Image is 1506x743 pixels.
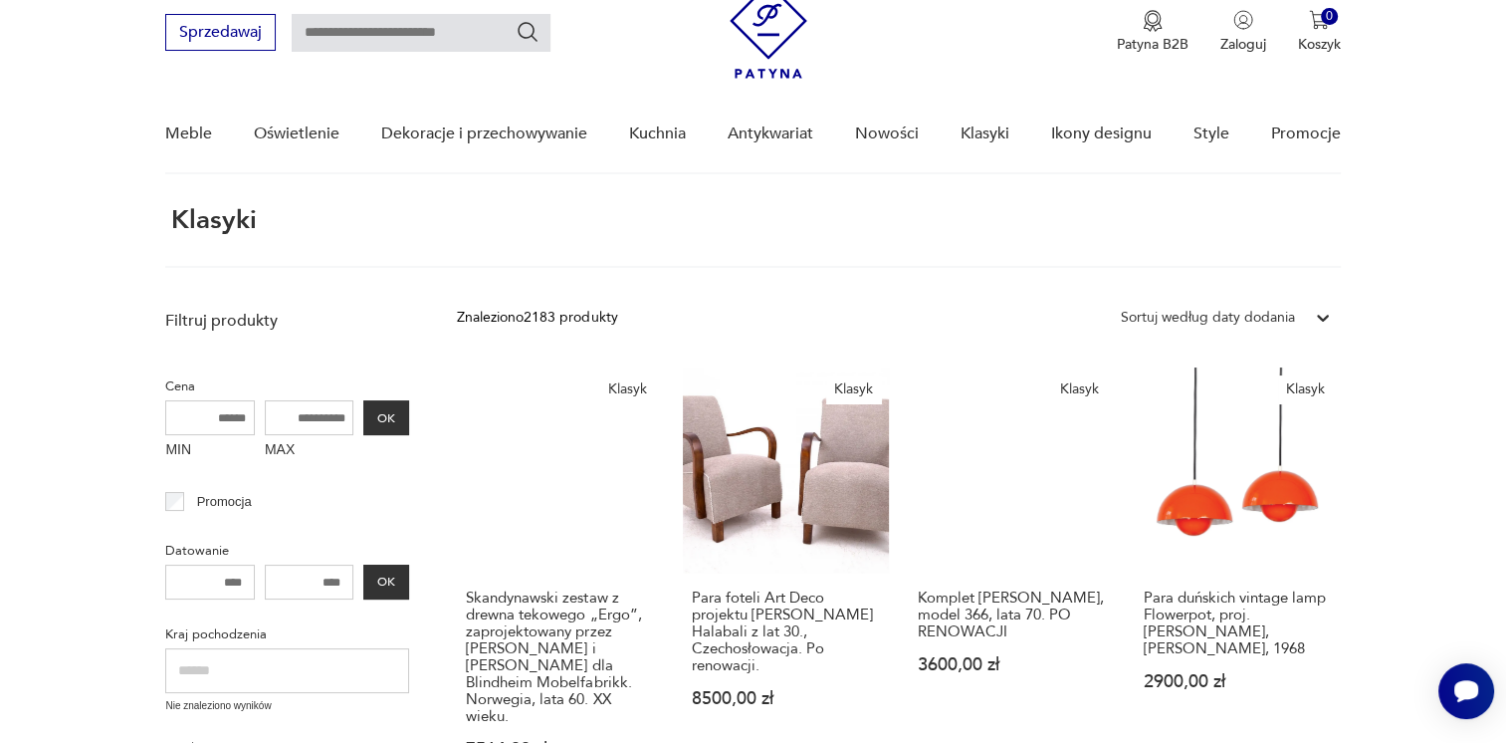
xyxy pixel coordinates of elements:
a: Antykwariat [728,96,813,172]
button: Patyna B2B [1117,10,1188,54]
button: Zaloguj [1220,10,1266,54]
a: Ikony designu [1051,96,1152,172]
button: Szukaj [516,20,539,44]
img: Ikona medalu [1143,10,1163,32]
button: Sprzedawaj [165,14,276,51]
img: Ikonka użytkownika [1233,10,1253,30]
h3: Para foteli Art Deco projektu [PERSON_NAME] Halabali z lat 30., Czechosłowacja. Po renowacji. [692,590,880,674]
h3: Skandynawski zestaw z drewna tekowego „Ergo”, zaprojektowany przez [PERSON_NAME] i [PERSON_NAME] ... [466,590,654,725]
a: Ikona medaluPatyna B2B [1117,10,1188,54]
button: 0Koszyk [1298,10,1341,54]
button: OK [363,400,409,435]
p: Cena [165,375,409,397]
p: 2900,00 zł [1144,673,1332,690]
div: Sortuj według daty dodania [1121,307,1295,329]
p: Koszyk [1298,35,1341,54]
iframe: Smartsupp widget button [1438,663,1494,719]
a: Dekoracje i przechowywanie [381,96,587,172]
a: Klasyki [961,96,1009,172]
p: Datowanie [165,540,409,562]
a: Meble [165,96,212,172]
p: Promocja [197,491,252,513]
h1: Klasyki [165,206,257,234]
h3: Komplet [PERSON_NAME], model 366, lata 70. PO RENOWACJI [918,590,1106,640]
div: 0 [1321,8,1338,25]
a: Kuchnia [629,96,686,172]
p: Kraj pochodzenia [165,623,409,645]
p: Patyna B2B [1117,35,1188,54]
label: MIN [165,435,255,467]
p: Zaloguj [1220,35,1266,54]
p: Nie znaleziono wyników [165,698,409,714]
p: 3600,00 zł [918,656,1106,673]
p: 8500,00 zł [692,690,880,707]
a: Sprzedawaj [165,27,276,41]
a: Promocje [1271,96,1341,172]
button: OK [363,565,409,600]
a: Nowości [855,96,919,172]
h3: Para duńskich vintage lamp Flowerpot, proj. [PERSON_NAME], [PERSON_NAME], 1968 [1144,590,1332,657]
a: Oświetlenie [254,96,339,172]
label: MAX [265,435,354,467]
img: Ikona koszyka [1309,10,1329,30]
div: Znaleziono 2183 produkty [457,307,617,329]
a: Style [1193,96,1229,172]
p: Filtruj produkty [165,310,409,332]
